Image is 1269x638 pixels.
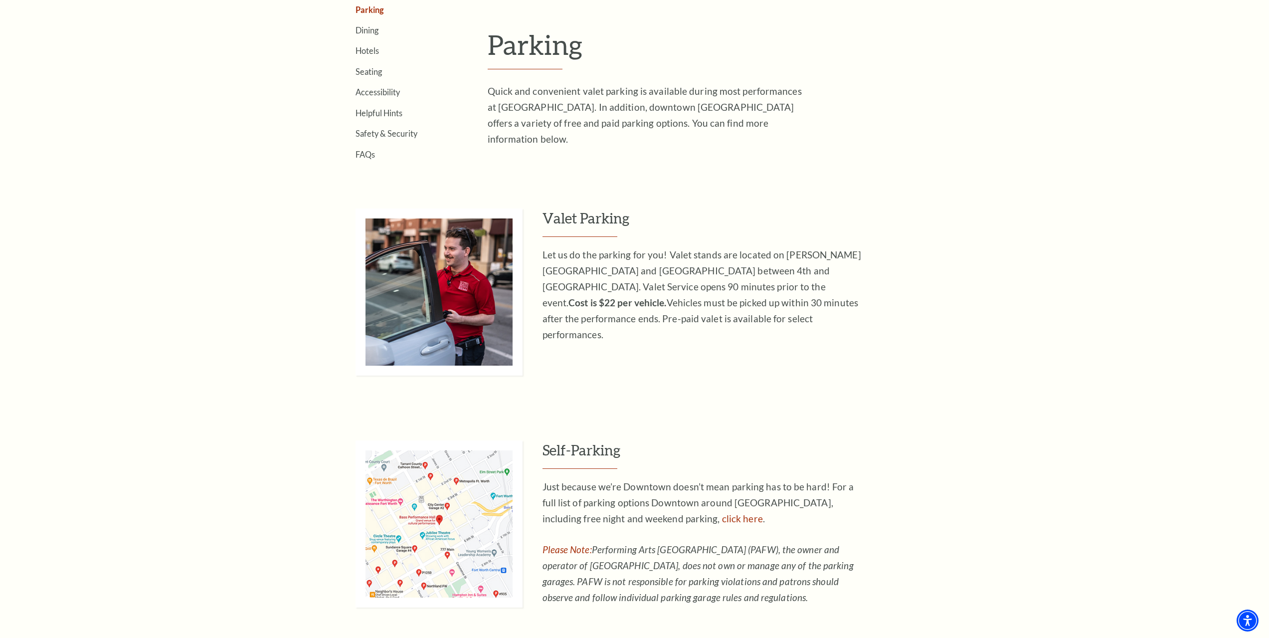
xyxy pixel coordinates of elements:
[543,247,867,343] p: Let us do the parking for you! Valet stands are located on [PERSON_NAME][GEOGRAPHIC_DATA] and [GE...
[722,513,763,524] a: For a full list of parking options Downtown around Sundance Square, including free night and week...
[543,440,944,469] h3: Self-Parking
[356,129,417,138] a: Safety & Security
[356,150,375,159] a: FAQs
[488,83,812,147] p: Quick and convenient valet parking is available during most performances at [GEOGRAPHIC_DATA]. In...
[543,544,592,555] span: Please Note:
[543,209,944,237] h3: Valet Parking
[488,28,944,69] h1: Parking
[356,46,379,55] a: Hotels
[356,440,523,608] img: Self-Parking
[568,297,666,308] strong: Cost is $22 per vehicle.
[1237,610,1259,632] div: Accessibility Menu
[356,209,523,376] img: Valet Parking
[356,108,402,118] a: Helpful Hints
[356,5,384,14] a: Parking
[543,544,854,603] em: Performing Arts [GEOGRAPHIC_DATA] (PAFW), the owner and operator of [GEOGRAPHIC_DATA], does not o...
[356,25,378,35] a: Dining
[356,87,400,97] a: Accessibility
[543,479,867,527] p: Just because we’re Downtown doesn’t mean parking has to be hard! For a full list of parking optio...
[356,67,382,76] a: Seating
